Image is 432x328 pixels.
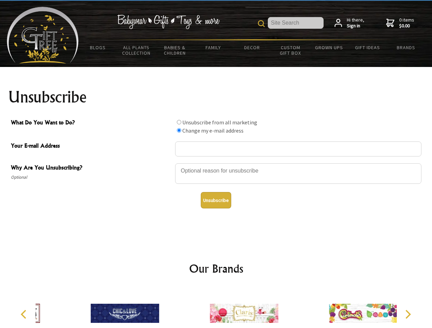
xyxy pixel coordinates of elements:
a: Hi there,Sign in [335,17,364,29]
a: Grown Ups [310,40,348,55]
strong: $0.00 [399,23,414,29]
button: Next [400,307,415,322]
h1: Unsubscribe [8,89,424,105]
a: 0 items$0.00 [386,17,414,29]
a: Babies & Children [156,40,194,60]
strong: Sign in [347,23,364,29]
input: Site Search [268,17,324,29]
span: Your E-mail Address [11,141,172,151]
a: Decor [233,40,271,55]
a: Gift Ideas [348,40,387,55]
a: Family [194,40,233,55]
span: What Do You Want to Do? [11,118,172,128]
input: What Do You Want to Do? [177,120,181,124]
a: Custom Gift Box [271,40,310,60]
a: All Plants Collection [117,40,156,60]
span: Hi there, [347,17,364,29]
a: Brands [387,40,426,55]
img: Babywear - Gifts - Toys & more [117,15,220,29]
textarea: Why Are You Unsubscribing? [175,163,421,184]
img: Babyware - Gifts - Toys and more... [7,7,79,64]
input: What Do You Want to Do? [177,128,181,133]
input: Your E-mail Address [175,141,421,156]
button: Previous [17,307,32,322]
span: 0 items [399,17,414,29]
label: Unsubscribe from all marketing [182,119,257,126]
span: Why Are You Unsubscribing? [11,163,172,173]
label: Change my e-mail address [182,127,244,134]
a: BLOGS [79,40,117,55]
button: Unsubscribe [201,192,231,208]
h2: Our Brands [14,260,419,277]
span: Optional [11,173,172,181]
img: product search [258,20,265,27]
